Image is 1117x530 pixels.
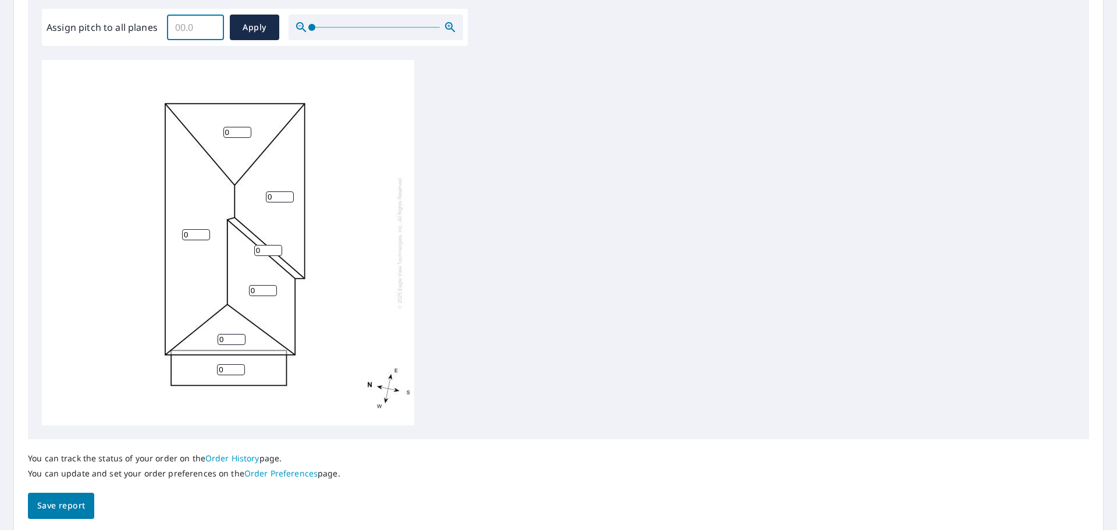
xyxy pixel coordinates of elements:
[244,468,318,479] a: Order Preferences
[47,20,158,34] label: Assign pitch to all planes
[167,11,224,44] input: 00.0
[205,453,259,464] a: Order History
[28,493,94,519] button: Save report
[230,15,279,40] button: Apply
[28,453,340,464] p: You can track the status of your order on the page.
[28,468,340,479] p: You can update and set your order preferences on the page.
[37,499,85,513] span: Save report
[239,20,270,35] span: Apply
